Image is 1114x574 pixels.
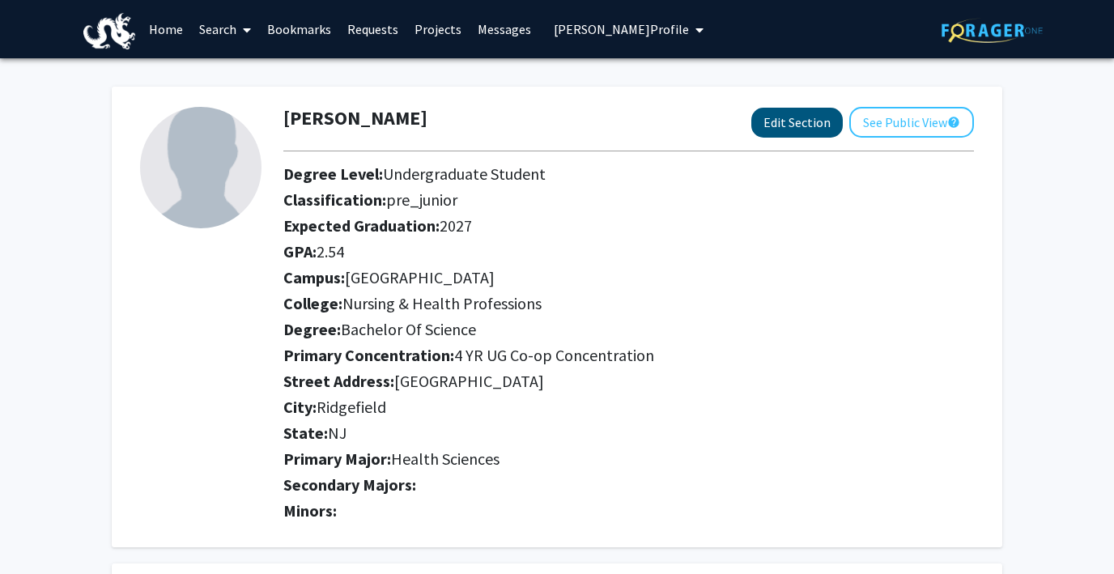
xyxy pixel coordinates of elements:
[12,501,69,562] iframe: Chat
[391,449,500,469] span: Health Sciences
[283,423,974,443] h2: State:
[283,190,974,210] h2: Classification:
[947,113,960,132] mat-icon: help
[328,423,347,443] span: NJ
[283,449,974,469] h2: Primary Major:
[394,371,544,391] span: [GEOGRAPHIC_DATA]
[454,345,654,365] span: 4 YR UG Co-op Concentration
[345,267,495,287] span: [GEOGRAPHIC_DATA]
[406,1,470,57] a: Projects
[83,13,135,49] img: Drexel University Logo
[554,21,689,37] span: [PERSON_NAME] Profile
[470,1,539,57] a: Messages
[283,107,427,130] h1: [PERSON_NAME]
[751,108,843,138] button: Edit Section
[440,215,472,236] span: 2027
[383,164,546,184] span: Undergraduate Student
[283,398,974,417] h2: City:
[283,294,974,313] h2: College:
[386,189,457,210] span: pre_junior
[849,107,974,138] button: See Public View
[283,242,974,261] h2: GPA:
[283,164,974,184] h2: Degree Level:
[283,346,974,365] h2: Primary Concentration:
[317,241,344,261] span: 2.54
[342,293,542,313] span: Nursing & Health Professions
[341,319,476,339] span: Bachelor Of Science
[283,501,974,521] h2: Minors:
[317,397,386,417] span: Ridgefield
[283,216,974,236] h2: Expected Graduation:
[191,1,259,57] a: Search
[283,320,974,339] h2: Degree:
[283,372,974,391] h2: Street Address:
[259,1,339,57] a: Bookmarks
[339,1,406,57] a: Requests
[283,268,974,287] h2: Campus:
[141,1,191,57] a: Home
[140,107,261,228] img: Profile Picture
[283,475,974,495] h2: Secondary Majors:
[942,18,1043,43] img: ForagerOne Logo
